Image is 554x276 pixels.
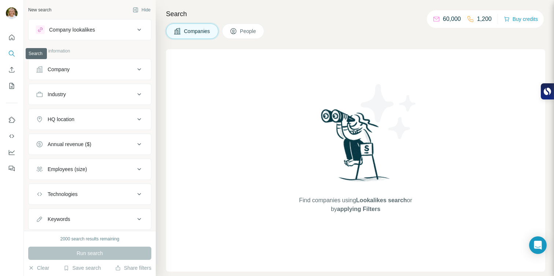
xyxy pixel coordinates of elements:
button: Clear [28,264,49,272]
div: New search [28,7,51,13]
span: Companies [184,28,211,35]
div: 2000 search results remaining [60,236,119,242]
div: Technologies [48,190,78,198]
div: HQ location [48,116,74,123]
div: Annual revenue ($) [48,141,91,148]
button: Share filters [115,264,151,272]
button: Save search [63,264,101,272]
div: Employees (size) [48,166,87,173]
button: Enrich CSV [6,63,18,76]
h4: Search [166,9,545,19]
button: Company [29,61,151,78]
button: Use Surfe API [6,130,18,143]
span: Find companies using or by [297,196,414,214]
img: Surfe Illustration - Stars [356,79,422,145]
button: Feedback [6,162,18,175]
button: Buy credits [504,14,538,24]
div: Company [48,66,70,73]
img: Avatar [6,7,18,19]
span: applying Filters [337,206,380,212]
button: HQ location [29,110,151,128]
div: Company lookalikes [49,26,95,33]
p: 1,200 [477,15,492,23]
span: Lookalikes search [356,197,407,203]
button: Company lookalikes [29,21,151,39]
button: Dashboard [6,146,18,159]
div: Open Intercom Messenger [529,236,547,254]
button: Industry [29,86,151,103]
button: Keywords [29,210,151,228]
button: Technologies [29,185,151,203]
button: Annual revenue ($) [29,135,151,153]
button: My lists [6,79,18,92]
img: Surfe Illustration - Woman searching with binoculars [318,107,394,189]
button: Employees (size) [29,160,151,178]
div: Keywords [48,215,70,223]
div: Industry [48,91,66,98]
p: 60,000 [443,15,461,23]
button: Use Surfe on LinkedIn [6,113,18,127]
button: Quick start [6,31,18,44]
p: Company information [28,48,151,54]
button: Search [6,47,18,60]
span: People [240,28,257,35]
button: Hide [128,4,156,15]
